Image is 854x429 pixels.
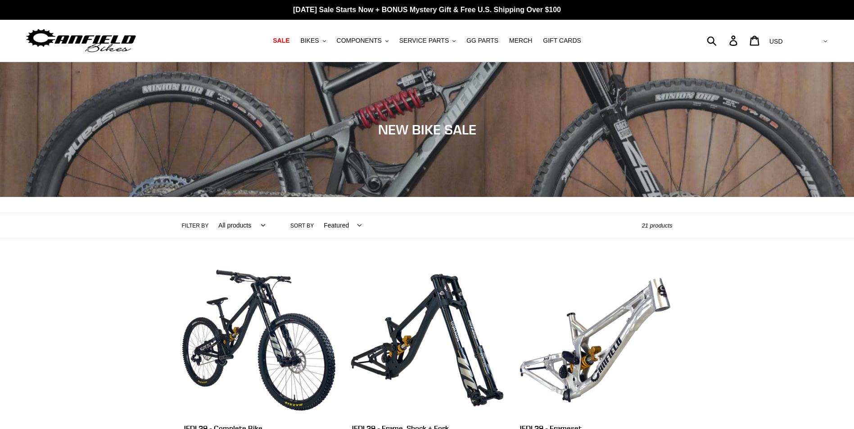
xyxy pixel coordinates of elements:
a: MERCH [505,35,537,47]
span: GIFT CARDS [543,37,581,45]
label: Filter by [182,222,209,230]
span: SALE [273,37,289,45]
span: SERVICE PARTS [399,37,449,45]
a: SALE [268,35,294,47]
a: GG PARTS [462,35,503,47]
span: MERCH [509,37,532,45]
span: GG PARTS [466,37,498,45]
button: COMPONENTS [332,35,393,47]
span: COMPONENTS [337,37,382,45]
span: 21 products [642,222,673,229]
span: NEW BIKE SALE [378,121,476,138]
input: Search [712,31,735,50]
span: BIKES [300,37,319,45]
a: GIFT CARDS [538,35,586,47]
button: SERVICE PARTS [395,35,460,47]
img: Canfield Bikes [25,27,137,55]
label: Sort by [290,222,314,230]
button: BIKES [296,35,330,47]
